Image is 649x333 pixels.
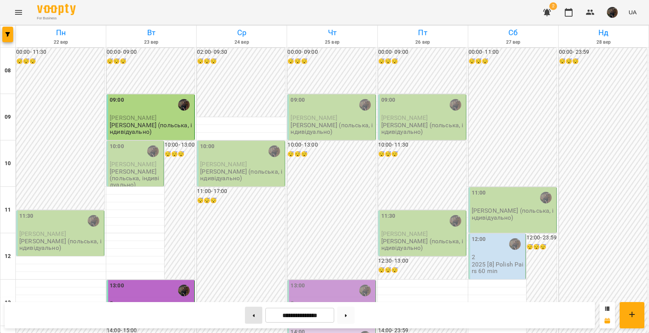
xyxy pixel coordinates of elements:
h6: 28 вер [560,39,647,46]
span: For Business [37,16,76,21]
h6: 10 [5,159,11,168]
label: 10:00 [110,142,124,151]
h6: 12 [5,252,11,261]
img: Доскоч Софія Володимирівна (п) [359,285,371,296]
span: [PERSON_NAME] [291,114,337,121]
img: Доскоч Софія Володимирівна (п) [359,99,371,111]
img: Доскоч Софія Володимирівна (п) [509,238,521,250]
label: 10:00 [200,142,214,151]
span: 2 [549,2,557,10]
img: Доскоч Софія Володимирівна (п) [178,99,190,111]
img: Voopty Logo [37,4,76,15]
p: [PERSON_NAME] (польська, індивідуально) [381,238,464,251]
p: 2 [472,254,524,260]
h6: 00:00 - 09:00 [378,48,466,56]
label: 13:00 [110,282,124,290]
label: 12:00 [472,235,486,244]
label: 11:00 [472,189,486,197]
h6: 😴😴😴 [165,150,195,159]
h6: 11:00 - 17:00 [197,187,285,196]
span: [PERSON_NAME] [110,161,156,168]
button: UA [625,5,640,19]
p: [PERSON_NAME] (польська, індивідуально) [381,122,464,135]
h6: 😴😴😴 [527,243,557,251]
h6: 😴😴😴 [197,57,285,66]
h6: 😴😴😴 [107,57,195,66]
span: [PERSON_NAME] [19,230,66,237]
h6: 😴😴😴 [287,150,375,159]
p: [PERSON_NAME] (польська, індивідуально) [291,122,374,135]
h6: 00:00 - 11:30 [16,48,104,56]
h6: 00:00 - 11:00 [469,48,557,56]
h6: Сб [469,27,557,39]
img: Доскоч Софія Володимирівна (п) [450,215,461,227]
h6: 00:00 - 09:00 [107,48,195,56]
img: Доскоч Софія Володимирівна (п) [540,192,552,203]
h6: 10:00 - 11:30 [378,141,466,149]
h6: 11 [5,206,11,214]
h6: 10:00 - 13:00 [287,141,375,149]
h6: 09 [5,113,11,121]
label: 09:00 [110,96,124,104]
h6: 😴😴😴 [378,57,466,66]
p: [PERSON_NAME] (польська, індивідуально) [110,168,162,188]
img: Доскоч Софія Володимирівна (п) [268,145,280,157]
h6: 27 вер [469,39,557,46]
h6: Ср [198,27,285,39]
p: 2025 [8] Polish Pairs 60 min [472,261,524,275]
h6: 😴😴😴 [197,196,285,205]
span: [PERSON_NAME] [200,161,247,168]
span: UA [629,8,637,16]
img: Доскоч Софія Володимирівна (п) [147,145,159,157]
h6: Пн [17,27,105,39]
h6: Вт [107,27,195,39]
p: [PERSON_NAME] (польська, індивідуально) [200,168,283,182]
h6: Чт [288,27,376,39]
h6: Нд [560,27,647,39]
h6: 02:00 - 09:30 [197,48,285,56]
p: [PERSON_NAME] (польська, індивідуально) [110,122,193,135]
h6: 08 [5,67,11,75]
label: 11:30 [381,212,396,220]
span: [PERSON_NAME] [381,114,428,121]
h6: 22 вер [17,39,105,46]
h6: 24 вер [198,39,285,46]
h6: 00:00 - 23:59 [559,48,647,56]
h6: 12:00 - 23:59 [527,234,557,242]
label: 13:00 [291,282,305,290]
label: 11:30 [19,212,34,220]
span: [PERSON_NAME] [381,230,428,237]
img: Доскоч Софія Володимирівна (п) [178,285,190,296]
h6: 😴😴😴 [287,57,375,66]
span: [PERSON_NAME] [110,114,156,121]
label: 09:00 [291,96,305,104]
h6: 😴😴😴 [469,57,557,66]
h6: 😴😴😴 [378,266,466,275]
h6: 10:00 - 13:00 [165,141,195,149]
p: [PERSON_NAME] (польська, індивідуально) [19,238,102,251]
h6: 00:00 - 09:00 [287,48,375,56]
button: Menu [9,3,28,22]
img: Доскоч Софія Володимирівна (п) [88,215,99,227]
h6: 😴😴😴 [16,57,104,66]
h6: Пт [379,27,467,39]
h6: 12:30 - 13:00 [378,257,466,265]
h6: 😴😴😴 [378,150,466,159]
h6: 25 вер [288,39,376,46]
label: 09:00 [381,96,396,104]
p: [PERSON_NAME] (польська, індивідуально) [472,207,555,221]
h6: 26 вер [379,39,467,46]
h6: 😴😴😴 [559,57,647,66]
h6: 23 вер [107,39,195,46]
img: Доскоч Софія Володимирівна (п) [450,99,461,111]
